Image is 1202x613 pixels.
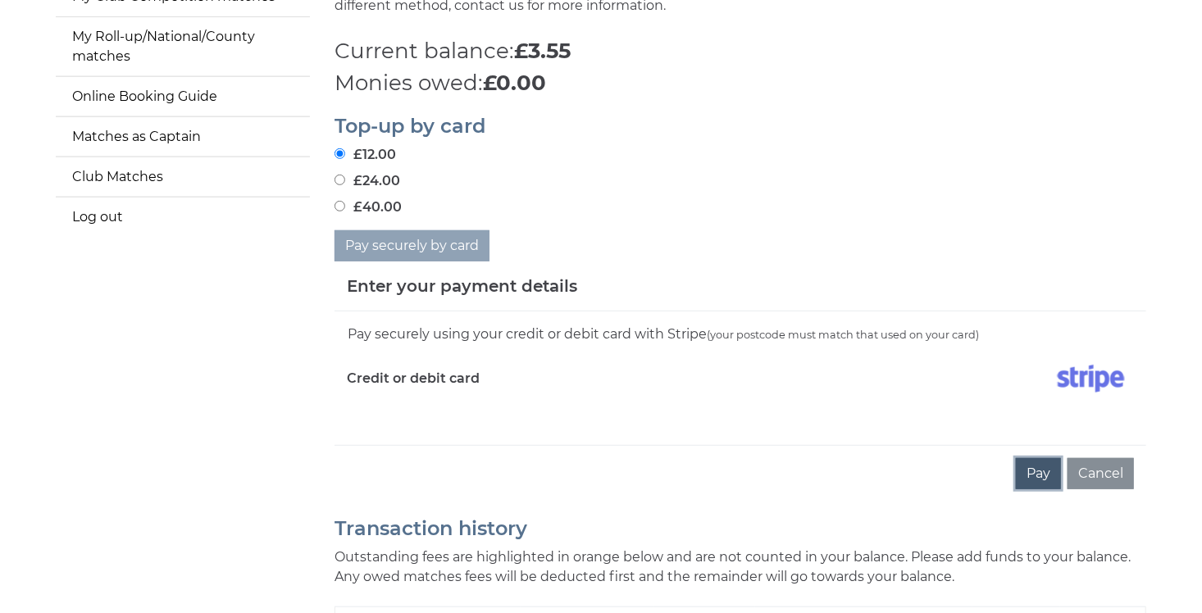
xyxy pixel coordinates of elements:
input: £12.00 [335,148,345,159]
input: £40.00 [335,201,345,211]
button: Cancel [1068,458,1134,489]
a: Log out [56,198,310,237]
h5: Enter your payment details [347,274,577,298]
a: Online Booking Guide [56,77,310,116]
p: Monies owed: [335,67,1146,99]
h2: Transaction history [335,518,1146,539]
strong: £0.00 [483,70,546,96]
label: £12.00 [335,145,396,165]
label: £40.00 [335,198,402,217]
small: (your postcode must match that used on your card) [707,329,979,341]
iframe: Secure card payment input frame [347,406,1134,420]
input: £24.00 [335,175,345,185]
a: Matches as Captain [56,117,310,157]
button: Pay [1016,458,1061,489]
a: My Roll-up/National/County matches [56,17,310,76]
label: Credit or debit card [347,358,480,399]
h2: Top-up by card [335,116,1146,137]
strong: £3.55 [514,38,571,64]
p: Current balance: [335,35,1146,67]
a: Club Matches [56,157,310,197]
p: Outstanding fees are highlighted in orange below and are not counted in your balance. Please add ... [335,547,1146,587]
button: Pay securely by card [335,230,489,261]
div: Pay securely using your credit or debit card with Stripe [347,324,1134,345]
label: £24.00 [335,171,400,191]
